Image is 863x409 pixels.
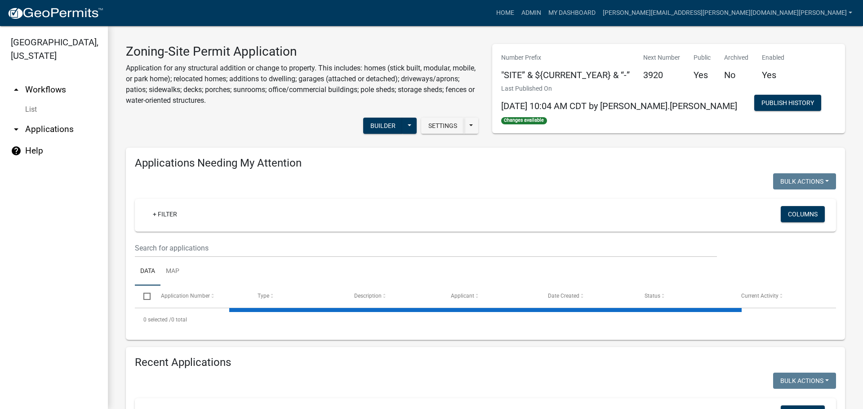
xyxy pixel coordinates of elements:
span: Changes available [501,117,547,124]
h4: Recent Applications [135,356,836,369]
p: Enabled [762,53,784,62]
p: Archived [724,53,748,62]
button: Settings [421,118,464,134]
button: Bulk Actions [773,373,836,389]
span: [DATE] 10:04 AM CDT by [PERSON_NAME].[PERSON_NAME] [501,101,737,111]
h5: "SITE” & ${CURRENT_YEAR} & “-” [501,70,630,80]
button: Bulk Actions [773,173,836,189]
p: Number Prefix [501,53,630,62]
datatable-header-cell: Status [636,286,733,307]
h5: Yes [762,70,784,80]
a: [PERSON_NAME][EMAIL_ADDRESS][PERSON_NAME][DOMAIN_NAME][PERSON_NAME] [599,4,856,22]
a: Home [493,4,518,22]
a: My Dashboard [545,4,599,22]
button: Columns [781,206,825,222]
div: 0 total [135,308,836,331]
datatable-header-cell: Date Created [539,286,636,307]
datatable-header-cell: Current Activity [733,286,829,307]
span: Application Number [161,293,210,299]
datatable-header-cell: Select [135,286,152,307]
span: Type [258,293,269,299]
h5: Yes [694,70,711,80]
button: Publish History [754,95,821,111]
a: Map [160,257,185,286]
i: arrow_drop_down [11,124,22,135]
p: Application for any structural addition or change to property. This includes: homes (stick built,... [126,63,479,106]
a: Data [135,257,160,286]
i: arrow_drop_up [11,84,22,95]
p: Last Published On [501,84,737,93]
datatable-header-cell: Description [346,286,442,307]
button: Builder [363,118,403,134]
span: Applicant [451,293,474,299]
span: Status [645,293,660,299]
datatable-header-cell: Application Number [152,286,249,307]
h5: 3920 [643,70,680,80]
span: 0 selected / [143,317,171,323]
p: Public [694,53,711,62]
input: Search for applications [135,239,717,257]
datatable-header-cell: Applicant [442,286,539,307]
p: Next Number [643,53,680,62]
a: Admin [518,4,545,22]
span: Current Activity [741,293,778,299]
h3: Zoning-Site Permit Application [126,44,479,59]
wm-modal-confirm: Workflow Publish History [754,100,821,107]
a: + Filter [146,206,184,222]
span: Description [354,293,382,299]
h4: Applications Needing My Attention [135,157,836,170]
h5: No [724,70,748,80]
datatable-header-cell: Type [249,286,346,307]
i: help [11,145,22,156]
span: Date Created [548,293,579,299]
